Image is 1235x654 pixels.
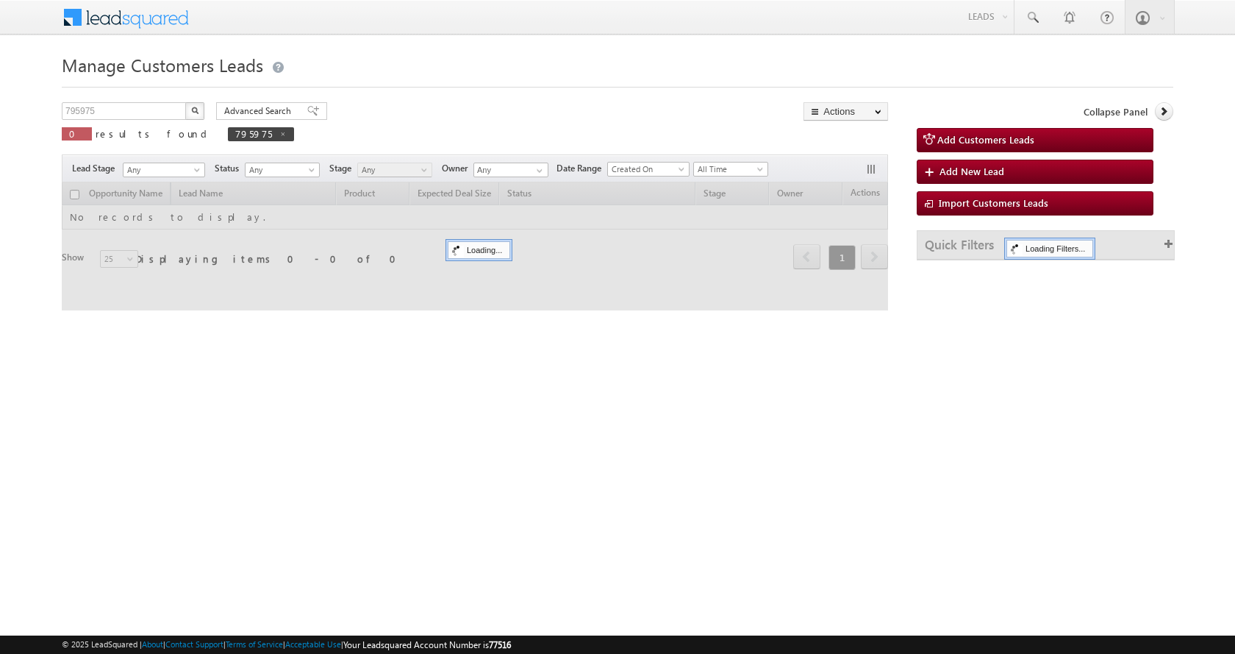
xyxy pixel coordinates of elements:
span: 0 [69,127,85,140]
img: Search [191,107,198,114]
span: Collapse Panel [1084,105,1148,118]
button: Actions [803,102,888,121]
span: Add New Lead [939,165,1004,177]
span: Add Customers Leads [937,133,1034,146]
span: Date Range [556,162,607,175]
span: Owner [442,162,473,175]
span: 795975 [235,127,272,140]
a: Contact Support [165,639,223,649]
div: Loading... [448,241,510,259]
span: © 2025 LeadSquared | | | | | [62,638,511,652]
span: Manage Customers Leads [62,53,263,77]
span: Lead Stage [72,162,121,175]
span: 77516 [489,639,511,650]
a: Show All Items [529,163,547,178]
span: Advanced Search [224,104,296,118]
span: Any [246,163,315,177]
a: Any [245,163,320,177]
a: About [142,639,163,649]
a: Any [357,163,432,177]
a: Created On [607,162,690,177]
span: All Time [694,163,764,176]
a: Terms of Service [226,639,283,649]
a: Any [123,163,205,177]
a: All Time [693,162,768,177]
span: Your Leadsquared Account Number is [343,639,511,650]
span: Import Customers Leads [939,196,1048,209]
span: Created On [608,163,684,176]
span: Any [124,163,200,177]
div: Loading Filters... [1006,240,1093,257]
a: Acceptable Use [285,639,341,649]
span: results found [96,127,212,140]
span: Status [215,162,245,175]
span: Stage [329,162,357,175]
span: Any [358,163,428,177]
input: Type to Search [473,163,548,177]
